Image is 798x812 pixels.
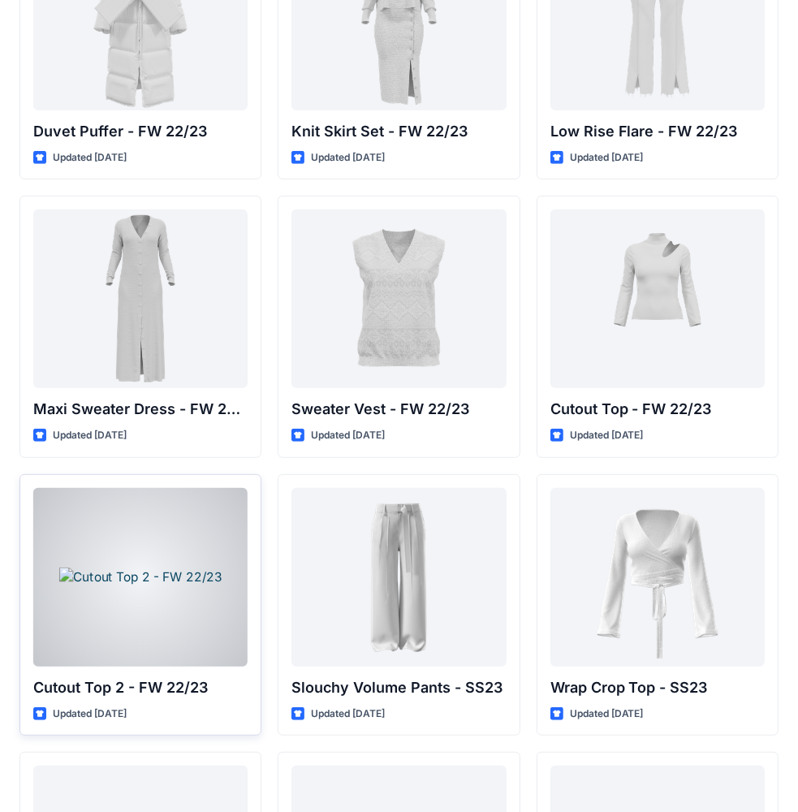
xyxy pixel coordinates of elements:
a: Cutout Top 2 - FW 22/23 [33,488,248,667]
a: Cutout Top - FW 22/23 [550,209,765,388]
p: Duvet Puffer - FW 22/23 [33,120,248,143]
p: Cutout Top 2 - FW 22/23 [33,676,248,699]
p: Updated [DATE] [311,149,385,166]
a: Sweater Vest - FW 22/23 [291,209,506,388]
p: Updated [DATE] [570,706,644,723]
p: Low Rise Flare - FW 22/23 [550,120,765,143]
a: Maxi Sweater Dress - FW 22/23 [33,209,248,388]
p: Cutout Top - FW 22/23 [550,398,765,421]
p: Updated [DATE] [311,706,385,723]
p: Knit Skirt Set - FW 22/23 [291,120,506,143]
p: Sweater Vest - FW 22/23 [291,398,506,421]
p: Updated [DATE] [570,427,644,444]
p: Updated [DATE] [53,427,127,444]
p: Updated [DATE] [53,706,127,723]
p: Slouchy Volume Pants - SS23 [291,676,506,699]
p: Updated [DATE] [53,149,127,166]
a: Slouchy Volume Pants - SS23 [291,488,506,667]
p: Updated [DATE] [311,427,385,444]
a: Wrap Crop Top - SS23 [550,488,765,667]
p: Maxi Sweater Dress - FW 22/23 [33,398,248,421]
p: Wrap Crop Top - SS23 [550,676,765,699]
p: Updated [DATE] [570,149,644,166]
